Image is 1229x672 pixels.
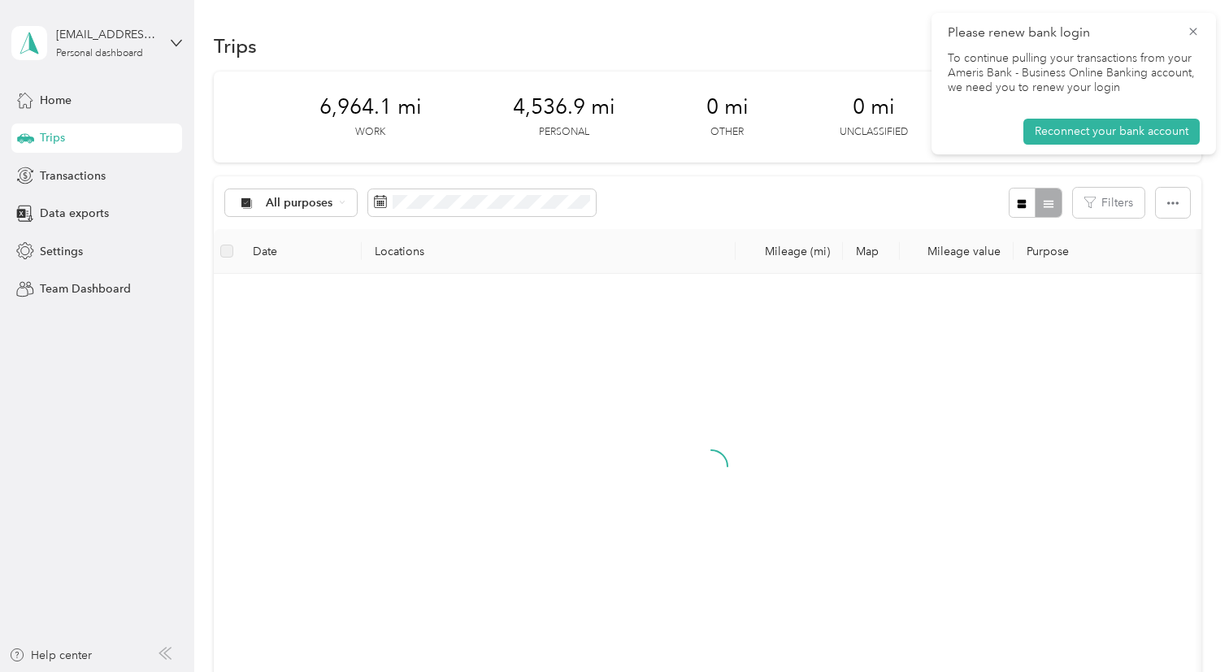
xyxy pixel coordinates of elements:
th: Locations [362,229,736,274]
th: Mileage value [900,229,1014,274]
h1: Trips [214,37,257,54]
span: Settings [40,243,83,260]
th: Map [843,229,900,274]
iframe: Everlance-gr Chat Button Frame [1138,581,1229,672]
span: 0 mi [706,94,749,120]
button: Help center [9,647,92,664]
span: 6,964.1 mi [319,94,422,120]
span: Home [40,92,72,109]
div: [EMAIL_ADDRESS][DOMAIN_NAME] [56,26,158,43]
div: Personal dashboard [56,49,143,59]
span: Team Dashboard [40,280,131,297]
button: Reconnect your bank account [1023,119,1200,145]
th: Mileage (mi) [736,229,843,274]
button: Filters [1073,188,1144,218]
p: To continue pulling your transactions from your Ameris Bank - Business Online Banking account, we... [948,51,1200,96]
p: Personal [539,125,589,140]
p: Work [355,125,385,140]
span: 0 mi [853,94,895,120]
th: Date [240,229,362,274]
span: Trips [40,129,65,146]
span: All purposes [266,197,333,209]
p: Unclassified [840,125,908,140]
p: Other [710,125,744,140]
span: Transactions [40,167,106,184]
p: Please renew bank login [948,23,1175,43]
span: Data exports [40,205,109,222]
span: 4,536.9 mi [513,94,615,120]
